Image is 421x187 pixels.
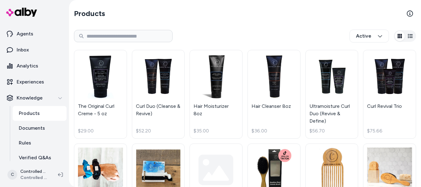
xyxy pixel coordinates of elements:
p: Experiences [17,78,44,86]
a: Agents [2,26,67,41]
a: Verified Q&As [13,150,67,165]
p: Agents [17,30,33,38]
p: Documents [19,124,45,132]
span: C [7,170,17,180]
a: Products [13,106,67,121]
p: Products [19,110,40,117]
a: Curl Duo (Cleanse & Revive)Curl Duo (Cleanse & Revive)$52.20 [132,50,185,139]
p: Knowledge [17,94,43,102]
a: Hair Moisturizer 8ozHair Moisturizer 8oz$35.00 [190,50,243,139]
button: Active [349,30,389,43]
p: Inbox [17,46,29,54]
h2: Products [74,9,105,18]
a: Hair Cleanser 8ozHair Cleanser 8oz$36.00 [247,50,300,139]
button: CControlled Chaos ShopifyControlled Chaos [4,165,53,185]
button: Knowledge [2,91,67,105]
a: Documents [13,121,67,136]
p: Controlled Chaos Shopify [20,169,48,175]
p: Analytics [17,62,38,70]
a: Inbox [2,43,67,57]
a: Curl Revival TrioCurl Revival Trio$75.66 [363,50,416,139]
a: The Original Curl Creme - 5 ozThe Original Curl Creme - 5 oz$29.00 [74,50,127,139]
a: Experiences [2,75,67,89]
p: Rules [19,139,31,147]
a: Ultramoisture Curl Duo (Revive & Define)Ultramoisture Curl Duo (Revive & Define)$56.70 [305,50,358,139]
span: Controlled Chaos [20,175,48,181]
img: alby Logo [6,8,37,17]
p: Verified Q&As [19,154,51,161]
a: Rules [13,136,67,150]
a: Analytics [2,59,67,73]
